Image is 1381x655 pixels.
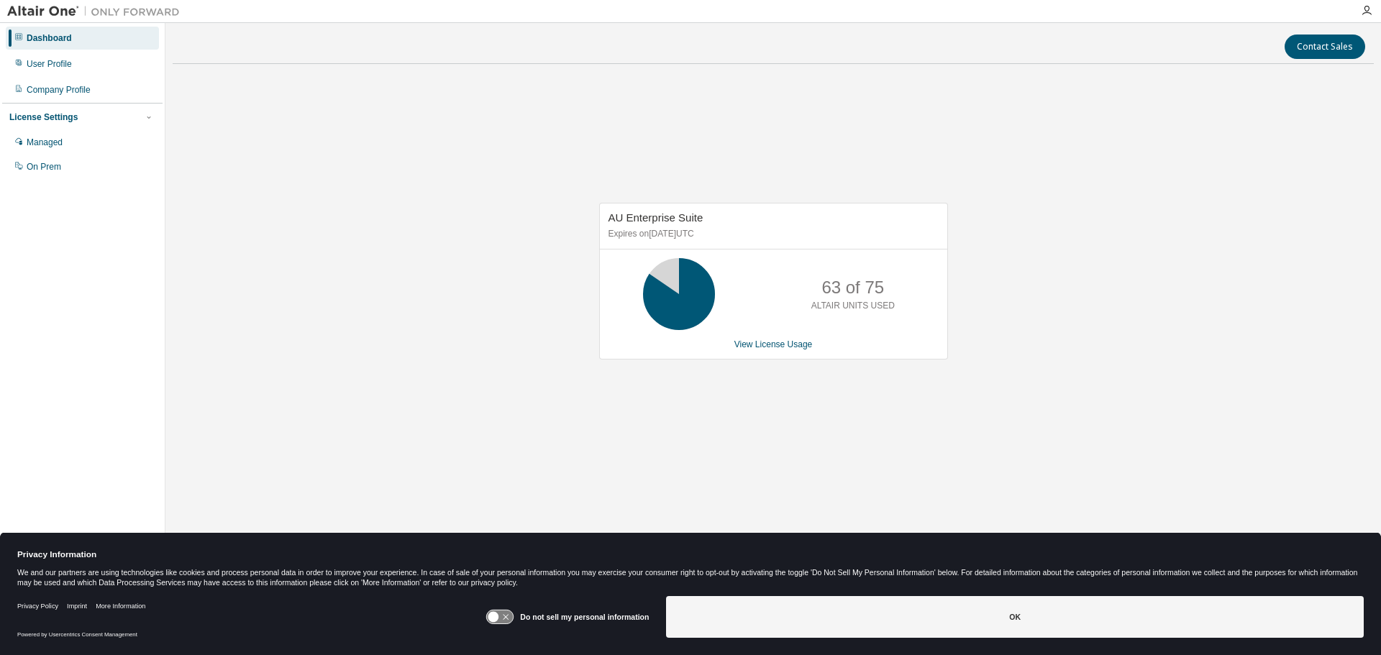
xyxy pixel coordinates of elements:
[27,161,61,173] div: On Prem
[27,137,63,148] div: Managed
[7,4,187,19] img: Altair One
[811,300,895,312] p: ALTAIR UNITS USED
[609,228,935,240] p: Expires on [DATE] UTC
[27,58,72,70] div: User Profile
[9,111,78,123] div: License Settings
[1285,35,1365,59] button: Contact Sales
[27,32,72,44] div: Dashboard
[27,84,91,96] div: Company Profile
[734,339,813,349] a: View License Usage
[821,275,884,300] p: 63 of 75
[609,211,703,224] span: AU Enterprise Suite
